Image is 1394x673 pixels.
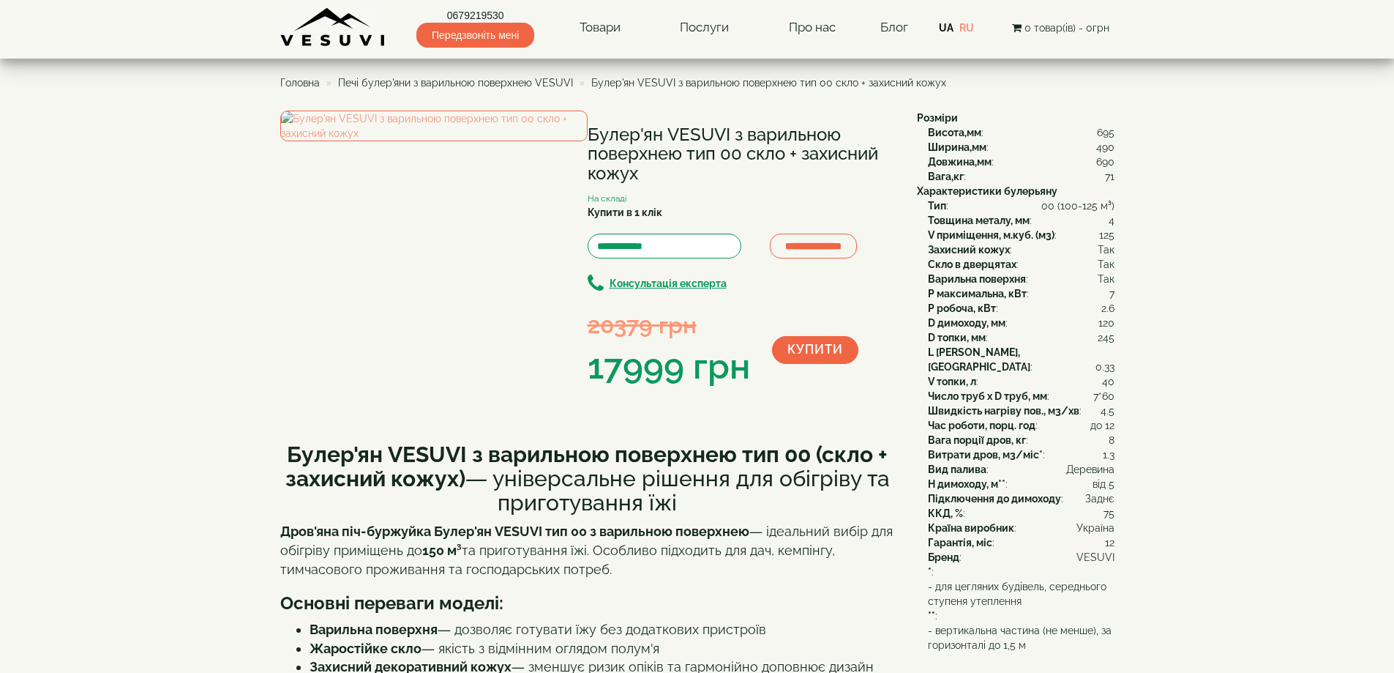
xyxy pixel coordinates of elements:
div: : [928,286,1114,301]
b: Ширина,мм [928,141,986,153]
b: Вага,кг [928,171,964,182]
span: 71 [1105,169,1114,184]
div: : [928,316,1114,330]
div: 20379 грн [588,308,750,341]
div: : [928,521,1114,535]
div: : [928,155,1114,169]
div: : [928,228,1114,242]
span: 75 [1103,506,1114,521]
a: UA [939,22,953,34]
b: Країна виробник [928,522,1014,534]
b: Варильна поверхня [928,273,1026,285]
strong: Варильна поверхня [310,622,438,637]
div: : [928,565,1114,579]
li: — дозволяє готувати їжу без додаткових пристроїв [310,620,895,639]
b: V приміщення, м.куб. (м3) [928,229,1054,241]
b: Витрати дров, м3/міс* [928,449,1043,461]
label: Купити в 1 клік [588,205,662,220]
h2: — універсальне рішення для обігріву та приготування їжі [280,442,895,515]
span: 4.5 [1101,404,1114,418]
div: : [928,140,1114,155]
div: : [928,169,1114,184]
b: Довжина,мм [928,156,992,168]
b: Скло в дверцятах [928,259,1016,270]
img: content [280,7,386,48]
div: : [928,477,1114,491]
span: 490 [1096,140,1114,155]
h1: Булер'ян VESUVI з варильною поверхнею тип 00 скло + захисний кожух [588,125,895,183]
span: 245 [1098,330,1114,345]
div: : [928,506,1114,521]
div: : [928,550,1114,565]
div: : [928,462,1114,477]
span: 2.6 [1101,301,1114,316]
b: D димоходу, мм [928,317,1005,329]
a: Булер'ян VESUVI з варильною поверхнею тип 00 скло + захисний кожух [280,111,588,141]
span: 12 [1105,535,1114,550]
b: Підключення до димоходу [928,493,1061,505]
div: : [928,330,1114,345]
div: 17999 грн [588,342,750,392]
div: : [928,301,1114,316]
div: : [928,447,1114,462]
b: Товщина металу, мм [928,215,1030,226]
b: Основні переваги моделі: [280,592,503,614]
div: : [928,491,1114,506]
b: Розміри [917,112,958,124]
b: Число труб x D труб, мм [928,390,1047,402]
span: Так [1098,272,1114,286]
a: Блог [880,20,908,34]
span: 695 [1097,125,1114,140]
a: Про нас [774,11,850,45]
b: Швидкість нагріву пов., м3/хв [928,405,1079,417]
span: 7 [1109,286,1114,301]
span: 40 [1102,374,1114,389]
a: 0679219530 [416,8,534,23]
a: RU [959,22,974,34]
strong: Жаростійке скло [310,641,421,656]
span: 0.33 [1095,360,1114,374]
span: 00 (100-125 м³) [1041,198,1114,213]
a: Головна [280,77,320,89]
div: : [928,125,1114,140]
b: P максимальна, кВт [928,288,1027,300]
div: : [928,272,1114,286]
b: Захисний кожух [928,244,1010,256]
span: 1.3 [1103,447,1114,462]
li: — якість з відмінним оглядом полум'я [310,639,895,658]
button: 0 товар(ів) - 0грн [1008,20,1114,36]
b: Бренд [928,551,959,563]
div: : [928,579,1114,623]
div: : [928,198,1114,213]
span: до 12 [1090,418,1114,433]
button: Купити [772,336,858,364]
span: Булер'ян VESUVI з варильною поверхнею тип 00 скло + захисний кожух [591,77,946,89]
span: 4 [1109,213,1114,228]
span: 8 [1109,433,1114,447]
div: : [928,404,1114,418]
b: Консультація експерта [610,278,727,289]
b: H димоходу, м** [928,478,1005,490]
span: VESUVI [1076,550,1114,565]
span: 0 товар(ів) - 0грн [1024,22,1109,34]
span: Заднє [1085,491,1114,506]
b: Вага порції дров, кг [928,434,1026,446]
div: : [928,257,1114,272]
span: від 5 [1093,477,1114,491]
a: Печі булер'яни з варильною поверхнею VESUVI [338,77,573,89]
strong: 150 м³ [422,543,462,558]
span: Деревина [1066,462,1114,477]
div: : [928,242,1114,257]
b: Час роботи, порц. год [928,420,1035,431]
span: 690 [1096,155,1114,169]
span: Україна [1076,521,1114,535]
span: Передзвоніть мені [416,23,534,48]
b: D топки, мм [928,332,986,343]
b: Висота,мм [928,127,981,138]
p: — ідеальний вибір для обігріву приміщень до та приготування їжі. Особливо підходить для дач, кемп... [280,522,895,579]
strong: Дров'яна піч-буржуйка Булер'ян VESUVI тип 00 з варильною поверхнею [280,524,749,539]
b: P робоча, кВт [928,302,996,314]
a: Товари [565,11,635,45]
